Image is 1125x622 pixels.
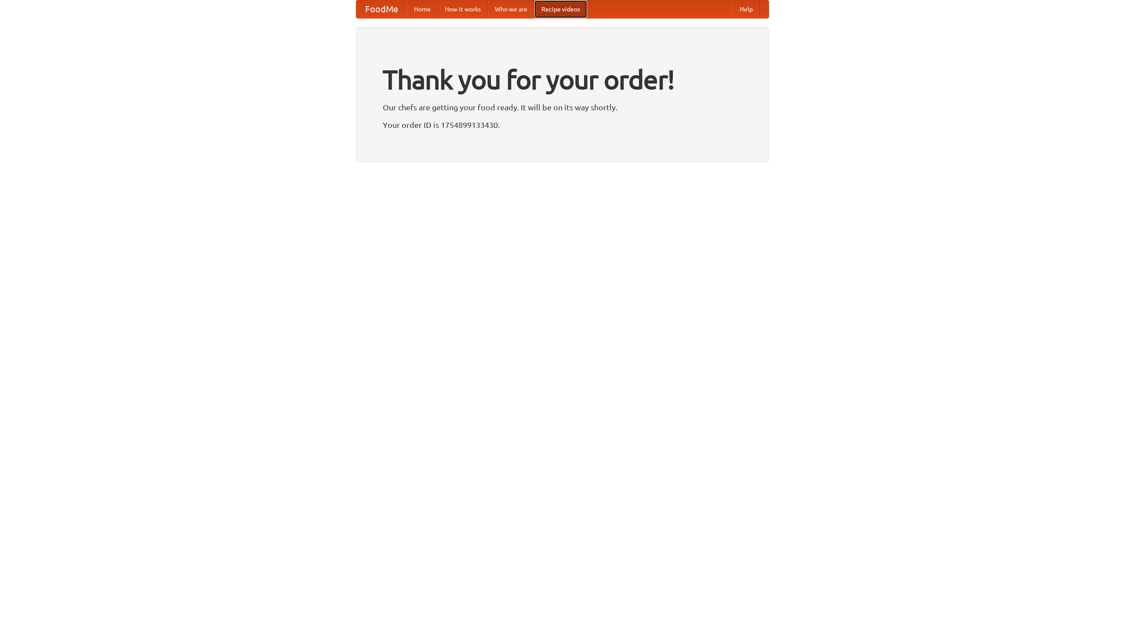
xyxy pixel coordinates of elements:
a: Home [407,0,438,18]
a: Who we are [488,0,534,18]
a: Recipe videos [534,0,587,18]
p: Your order ID is 1754899133430. [383,118,742,131]
a: How it works [438,0,488,18]
a: FoodMe [356,0,407,18]
h1: Thank you for your order! [383,58,742,101]
p: Our chefs are getting your food ready. It will be on its way shortly. [383,101,742,114]
a: Help [733,0,760,18]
